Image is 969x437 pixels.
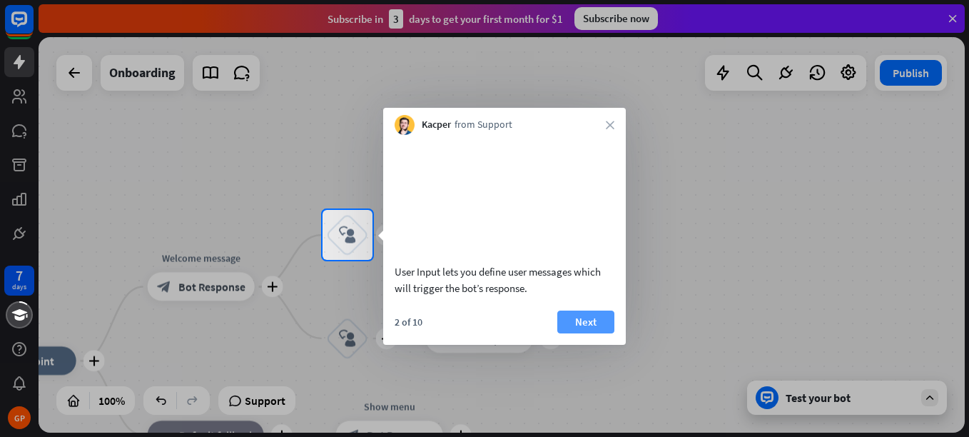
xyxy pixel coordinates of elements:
div: 2 of 10 [395,316,422,328]
span: from Support [455,118,512,132]
button: Next [557,311,614,333]
div: User Input lets you define user messages which will trigger the bot’s response. [395,263,614,296]
span: Kacper [422,118,451,132]
i: block_user_input [339,226,356,243]
button: Open LiveChat chat widget [11,6,54,49]
i: close [606,121,614,129]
